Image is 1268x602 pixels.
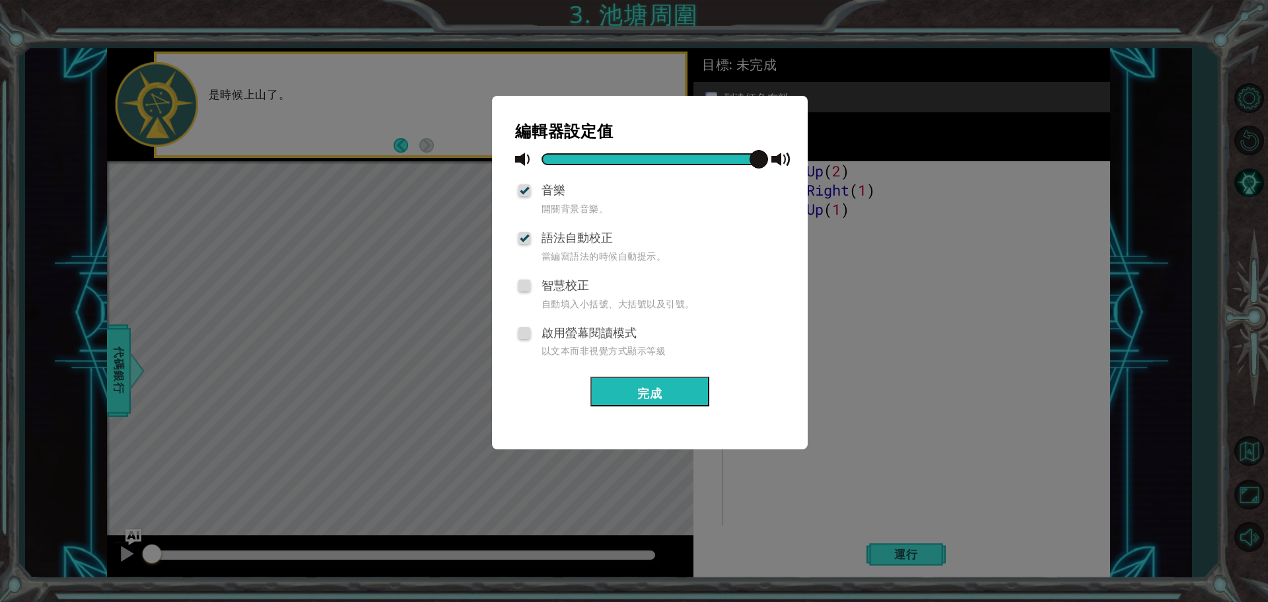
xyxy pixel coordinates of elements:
button: 完成 [590,377,709,406]
span: 智慧校正 [542,278,589,292]
h3: 編輯器設定值 [515,122,785,141]
span: 當編寫語法的時候自動提示。 [542,250,785,262]
span: 音樂 [542,183,565,197]
span: 以文本而非視覺方式顯示等級 [542,344,785,357]
span: 啟用螢幕閱讀模式 [542,326,637,340]
span: 語法自動校正 [542,231,613,245]
span: 自動填入小括號、大括號以及引號。 [542,297,785,310]
span: 開關背景音樂。 [542,202,785,215]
